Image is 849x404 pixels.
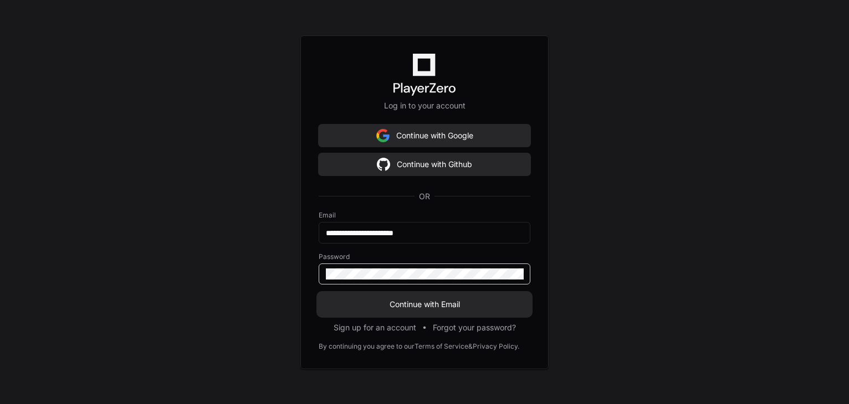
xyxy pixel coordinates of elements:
span: OR [415,191,434,202]
a: Privacy Policy. [473,342,519,351]
a: Terms of Service [415,342,468,351]
button: Continue with Email [319,293,530,315]
span: Continue with Email [319,299,530,310]
label: Email [319,211,530,220]
img: Sign in with google [377,153,390,175]
button: Sign up for an account [334,322,416,333]
button: Continue with Github [319,153,530,175]
img: Sign in with google [376,125,390,147]
div: & [468,342,473,351]
div: By continuing you agree to our [319,342,415,351]
button: Forgot your password? [433,322,516,333]
p: Log in to your account [319,100,530,111]
label: Password [319,252,530,261]
button: Continue with Google [319,125,530,147]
